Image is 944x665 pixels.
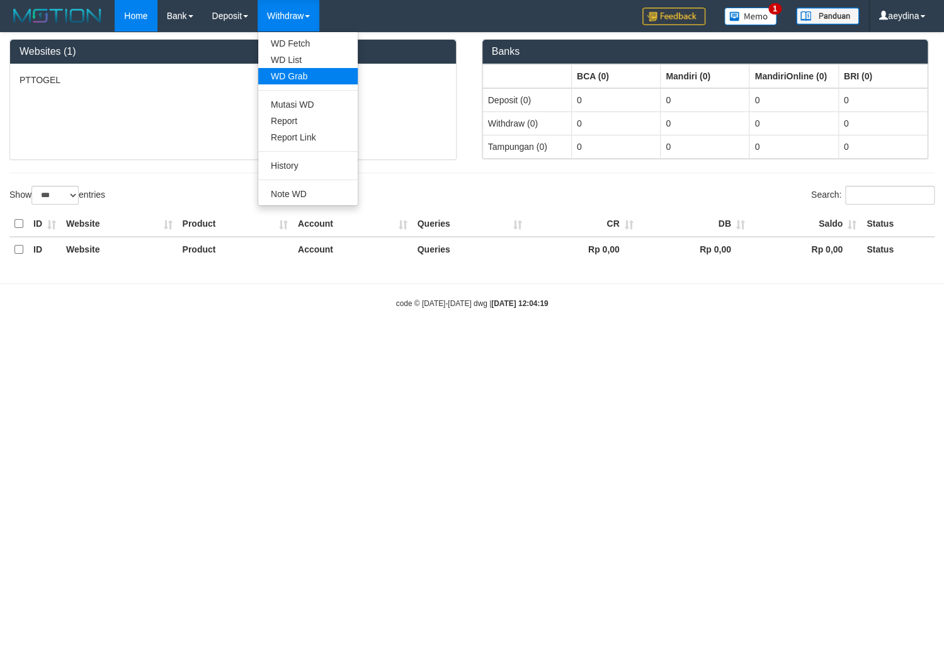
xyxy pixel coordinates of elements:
[749,88,838,112] td: 0
[258,52,358,68] a: WD List
[838,135,927,158] td: 0
[412,212,527,237] th: Queries
[412,237,527,262] th: Queries
[491,299,548,308] strong: [DATE] 12:04:19
[838,111,927,135] td: 0
[526,237,638,262] th: Rp 0,00
[177,237,292,262] th: Product
[258,186,358,202] a: Note WD
[845,186,935,205] input: Search:
[293,212,412,237] th: Account
[20,46,446,57] h3: Websites (1)
[492,46,919,57] h3: Banks
[750,237,862,262] th: Rp 0,00
[482,88,571,112] td: Deposit (0)
[482,135,571,158] td: Tampungan (0)
[639,237,750,262] th: Rp 0,00
[661,88,749,112] td: 0
[838,64,927,88] th: Group: activate to sort column ascending
[482,64,571,88] th: Group: activate to sort column ascending
[749,64,838,88] th: Group: activate to sort column ascending
[61,212,177,237] th: Website
[293,237,412,262] th: Account
[28,237,61,262] th: ID
[749,135,838,158] td: 0
[639,212,750,237] th: DB
[20,74,446,86] p: PTTOGEL
[482,111,571,135] td: Withdraw (0)
[571,88,660,112] td: 0
[28,212,61,237] th: ID
[571,64,660,88] th: Group: activate to sort column ascending
[258,113,358,129] a: Report
[526,212,638,237] th: CR
[9,186,105,205] label: Show entries
[571,111,660,135] td: 0
[661,64,749,88] th: Group: activate to sort column ascending
[642,8,705,25] img: Feedback.jpg
[838,88,927,112] td: 0
[862,212,935,237] th: Status
[61,237,177,262] th: Website
[9,6,105,25] img: MOTION_logo.png
[724,8,777,25] img: Button%20Memo.svg
[750,212,862,237] th: Saldo
[258,35,358,52] a: WD Fetch
[811,186,935,205] label: Search:
[768,3,782,14] span: 1
[177,212,292,237] th: Product
[661,135,749,158] td: 0
[571,135,660,158] td: 0
[749,111,838,135] td: 0
[796,8,859,25] img: panduan.png
[258,129,358,145] a: Report Link
[258,68,358,84] a: WD Grab
[258,157,358,174] a: History
[862,237,935,262] th: Status
[661,111,749,135] td: 0
[31,186,79,205] select: Showentries
[258,96,358,113] a: Mutasi WD
[396,299,549,308] small: code © [DATE]-[DATE] dwg |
